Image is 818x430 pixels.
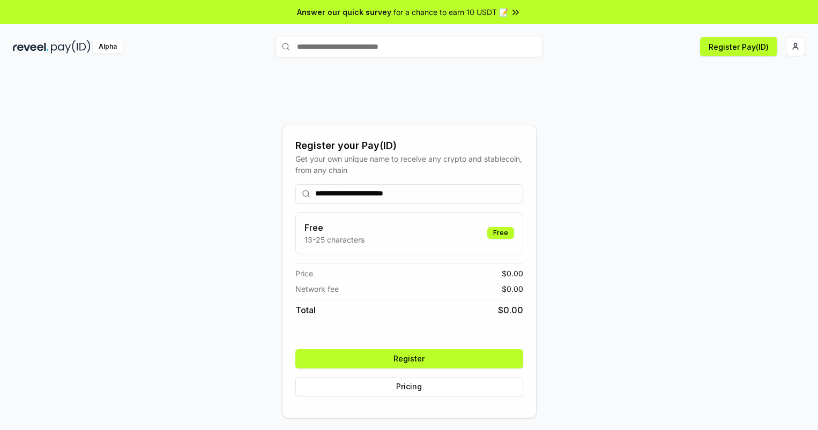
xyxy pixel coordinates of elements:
[700,37,777,56] button: Register Pay(ID)
[295,283,339,295] span: Network fee
[393,6,508,18] span: for a chance to earn 10 USDT 📝
[502,268,523,279] span: $ 0.00
[502,283,523,295] span: $ 0.00
[295,153,523,176] div: Get your own unique name to receive any crypto and stablecoin, from any chain
[487,227,514,239] div: Free
[304,221,365,234] h3: Free
[295,304,316,316] span: Total
[297,6,391,18] span: Answer our quick survey
[295,268,313,279] span: Price
[304,234,365,245] p: 13-25 characters
[51,40,91,54] img: pay_id
[13,40,49,54] img: reveel_dark
[93,40,123,54] div: Alpha
[295,138,523,153] div: Register your Pay(ID)
[498,304,523,316] span: $ 0.00
[295,377,523,396] button: Pricing
[295,349,523,368] button: Register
